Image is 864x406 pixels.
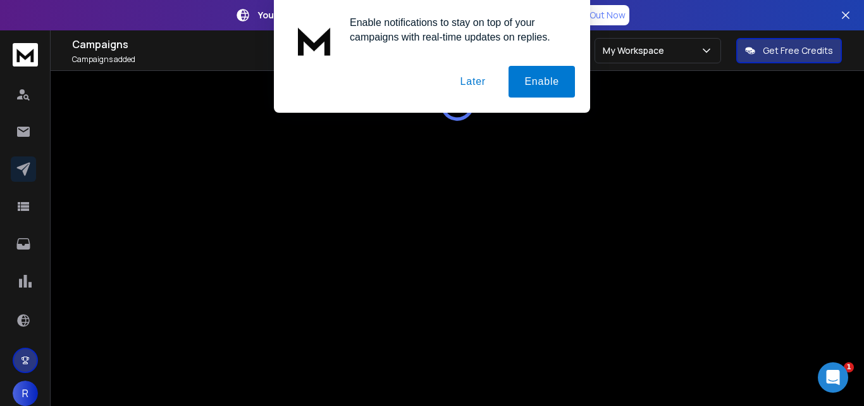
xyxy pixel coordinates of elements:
[289,15,340,66] img: notification icon
[340,15,575,44] div: Enable notifications to stay on top of your campaigns with real-time updates on replies.
[13,381,38,406] button: R
[509,66,575,98] button: Enable
[444,66,501,98] button: Later
[818,362,848,393] div: Open Intercom Messenger
[844,362,854,372] span: 1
